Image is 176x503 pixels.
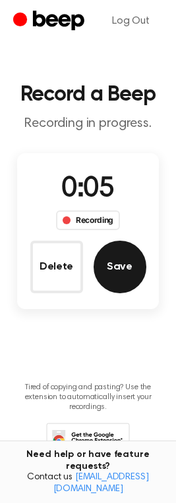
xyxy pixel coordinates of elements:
[11,383,165,412] p: Tired of copying and pasting? Use the extension to automatically insert your recordings.
[56,210,120,230] div: Recording
[11,116,165,132] p: Recording in progress.
[30,241,83,293] button: Delete Audio Record
[61,176,114,203] span: 0:05
[99,5,163,37] a: Log Out
[13,9,88,34] a: Beep
[53,473,149,494] a: [EMAIL_ADDRESS][DOMAIN_NAME]
[11,84,165,105] h1: Record a Beep
[8,472,168,495] span: Contact us
[94,241,146,293] button: Save Audio Record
